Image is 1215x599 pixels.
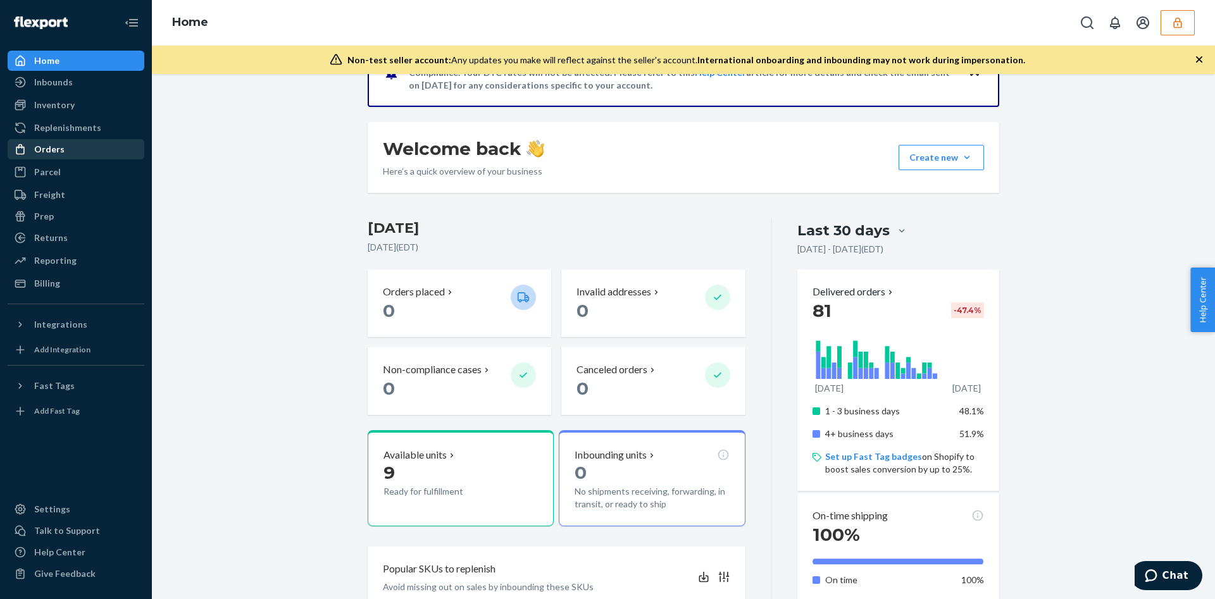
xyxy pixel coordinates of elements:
div: Reporting [34,254,77,267]
div: Replenishments [34,121,101,134]
span: 100% [961,574,984,585]
a: Add Fast Tag [8,401,144,421]
p: No shipments receiving, forwarding, in transit, or ready to ship [575,485,729,510]
span: 0 [575,462,587,483]
div: Last 30 days [797,221,890,240]
a: Parcel [8,162,144,182]
button: Non-compliance cases 0 [368,347,551,415]
img: Flexport logo [14,16,68,29]
a: Set up Fast Tag badges [825,451,922,462]
div: Fast Tags [34,380,75,392]
span: 48.1% [959,405,984,416]
div: Talk to Support [34,524,100,537]
div: Any updates you make will reflect against the seller's account. [347,54,1025,66]
span: Non-test seller account: [347,54,451,65]
p: Popular SKUs to replenish [383,562,495,576]
a: Help Center [8,542,144,562]
span: 0 [383,378,395,399]
p: Invalid addresses [576,285,651,299]
button: Give Feedback [8,564,144,584]
p: [DATE] ( EDT ) [368,241,745,254]
p: [DATE] - [DATE] ( EDT ) [797,243,883,256]
p: Non-compliance cases [383,362,482,377]
p: Orders placed [383,285,445,299]
span: 100% [813,524,860,545]
div: Returns [34,232,68,244]
a: Replenishments [8,118,144,138]
div: Inventory [34,99,75,111]
p: Here’s a quick overview of your business [383,165,544,178]
button: Integrations [8,314,144,335]
div: Help Center [34,546,85,559]
button: Talk to Support [8,521,144,541]
a: Home [8,51,144,71]
p: on Shopify to boost sales conversion by up to 25%. [825,450,984,476]
p: [DATE] [815,382,844,395]
div: Inbounds [34,76,73,89]
a: Returns [8,228,144,248]
a: Inventory [8,95,144,115]
button: Help Center [1190,268,1215,332]
button: Close Navigation [119,10,144,35]
a: Home [172,15,208,29]
p: Avoid missing out on sales by inbounding these SKUs [383,581,594,593]
p: 4+ business days [825,428,950,440]
button: Delivered orders [813,285,895,299]
p: Available units [383,448,447,462]
span: 0 [576,378,589,399]
ol: breadcrumbs [162,4,218,41]
a: Billing [8,273,144,293]
a: Freight [8,185,144,205]
button: Create new [899,145,984,170]
div: Integrations [34,318,87,331]
p: Ready for fulfillment [383,485,501,498]
div: Prep [34,210,54,223]
p: Canceled orders [576,362,647,377]
div: Billing [34,277,60,290]
button: Open Search Box [1075,10,1100,35]
button: Available units9Ready for fulfillment [368,430,554,526]
button: Open account menu [1130,10,1156,35]
a: Settings [8,499,144,519]
button: Orders placed 0 [368,269,551,337]
span: 0 [383,300,395,321]
a: Reporting [8,250,144,271]
img: hand-wave emoji [526,140,544,157]
a: Orders [8,139,144,159]
button: Invalid addresses 0 [561,269,745,337]
div: Add Integration [34,344,90,355]
span: 51.9% [959,428,984,439]
div: Add Fast Tag [34,405,80,416]
div: Freight [34,188,65,201]
div: Give Feedback [34,567,96,580]
button: Open notifications [1102,10,1128,35]
div: Parcel [34,166,61,178]
span: International onboarding and inbounding may not work during impersonation. [697,54,1025,65]
p: On time [825,574,950,586]
div: Home [34,54,59,67]
h3: [DATE] [368,218,745,238]
div: Orders [34,143,65,156]
span: 9 [383,462,395,483]
h1: Welcome back [383,137,544,160]
a: Add Integration [8,340,144,360]
div: -47.4 % [951,302,984,318]
div: Settings [34,503,70,516]
span: 0 [576,300,589,321]
a: Inbounds [8,72,144,92]
p: [DATE] [952,382,981,395]
button: Fast Tags [8,376,144,396]
button: Inbounding units0No shipments receiving, forwarding, in transit, or ready to ship [559,430,745,526]
p: Inbounding units [575,448,647,462]
p: On-time shipping [813,509,888,523]
a: Prep [8,206,144,226]
span: 81 [813,300,832,321]
iframe: Opens a widget where you can chat to one of our agents [1135,561,1202,593]
button: Canceled orders 0 [561,347,745,415]
p: 1 - 3 business days [825,405,950,417]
